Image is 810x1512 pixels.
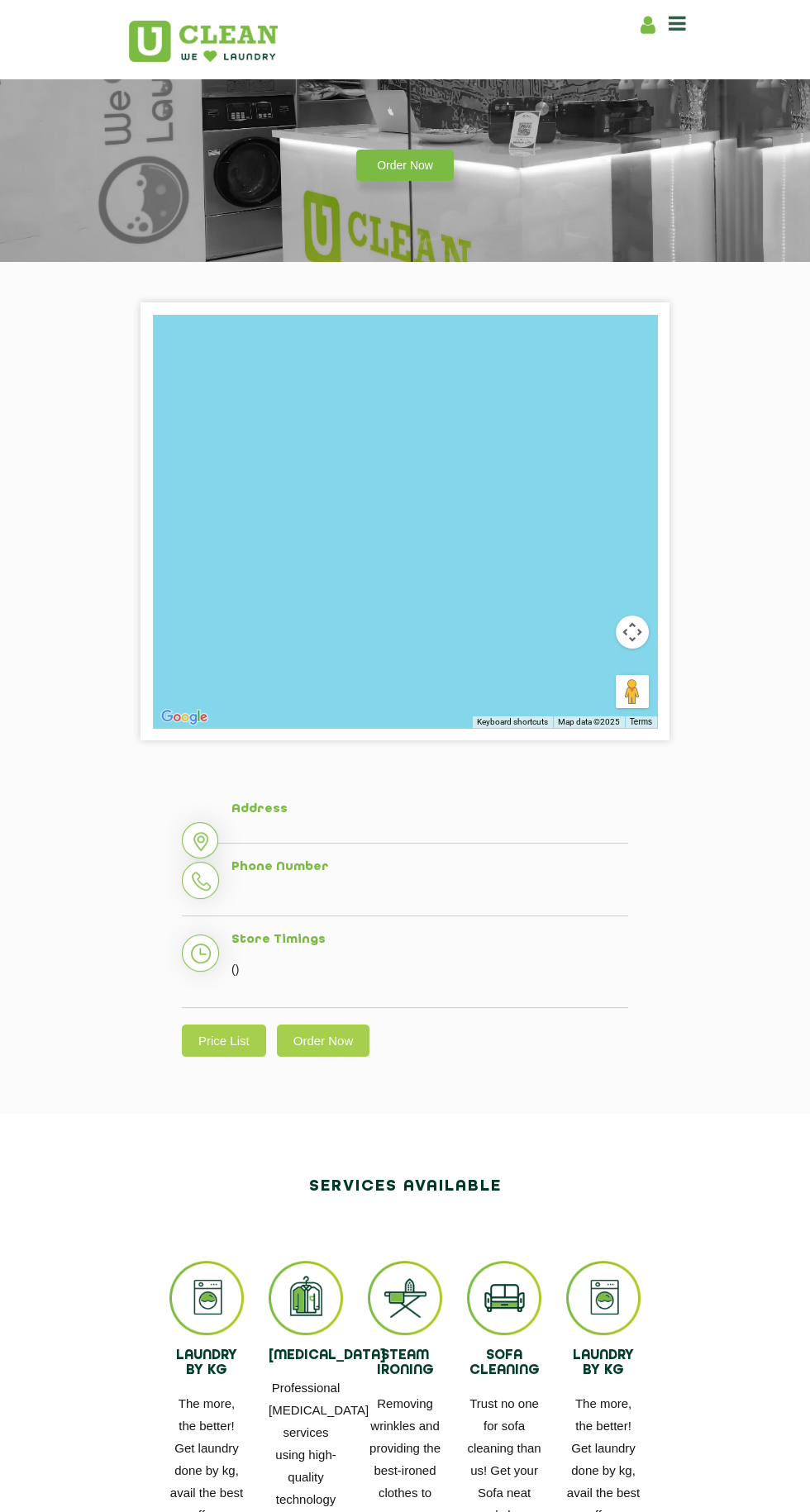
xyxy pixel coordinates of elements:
[566,1261,641,1335] img: ss_icon_1.png
[630,716,652,728] a: Terms
[231,933,628,948] h5: Store Timings
[169,1261,244,1335] img: ss_icon_1.png
[356,150,454,181] a: Order Now
[467,1261,541,1335] img: ss_icon_4.png
[157,706,212,728] img: Google
[182,1025,266,1057] a: Price List
[277,1025,370,1057] a: Order Now
[157,706,212,728] a: Open this area in Google Maps (opens a new window)
[128,1172,682,1201] h2: Services available
[269,1348,343,1364] h4: [MEDICAL_DATA]
[169,1348,244,1379] h4: LAUNDRY BY KG
[558,717,620,726] span: Map data ©2025
[616,616,649,649] button: Map camera controls
[231,860,628,875] h5: Phone Number
[231,957,628,982] p: ()
[368,1348,442,1379] h4: STEAM IRONING
[467,1348,541,1379] h4: SOFA CLEANING
[269,1261,343,1335] img: ss_icon_2.png
[616,675,649,708] button: Drag Pegman onto the map to open Street View
[368,1261,442,1335] img: ss_icon_3.png
[566,1348,641,1379] h4: LAUNDRY BY KG
[477,716,548,728] button: Keyboard shortcuts
[129,21,278,62] img: UClean Laundry and Dry Cleaning
[231,802,628,817] h5: Address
